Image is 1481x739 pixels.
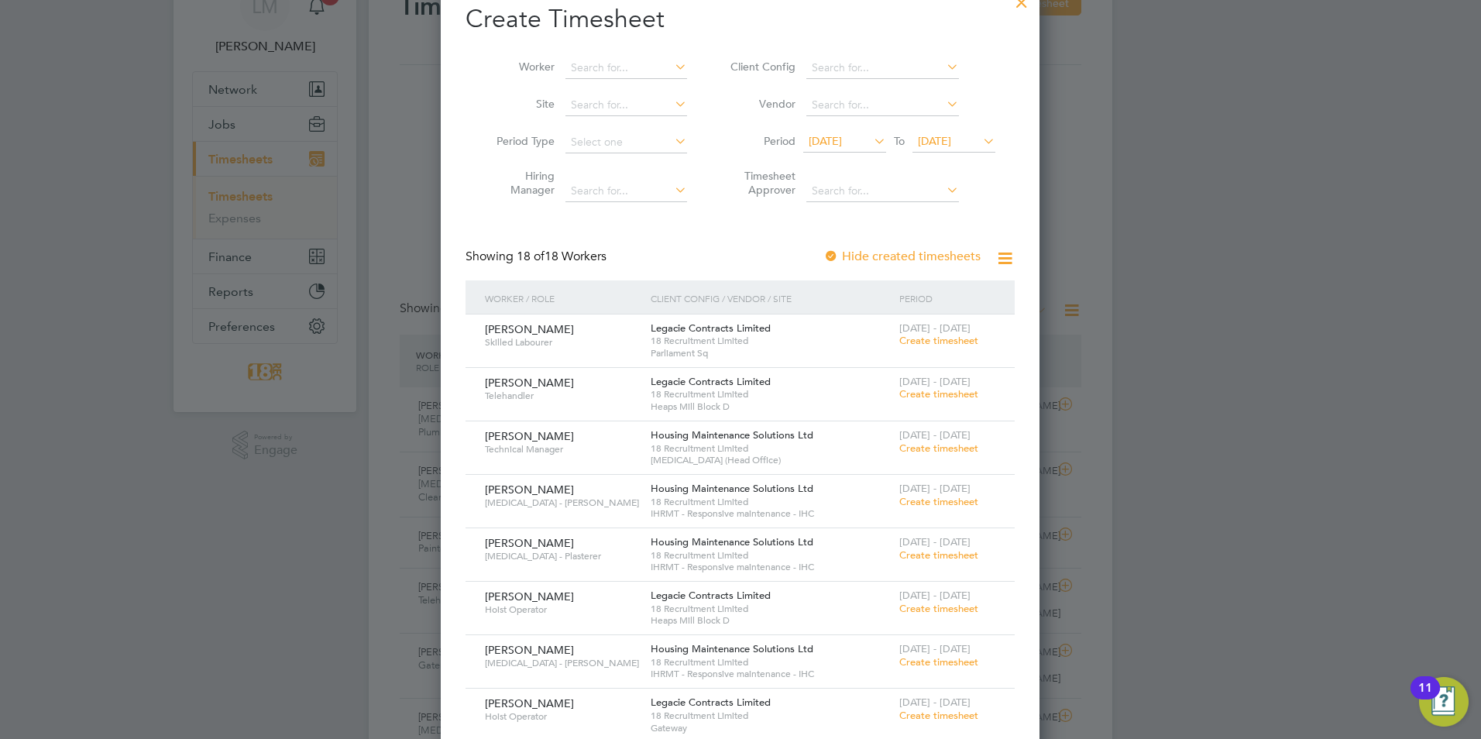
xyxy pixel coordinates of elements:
[485,376,574,390] span: [PERSON_NAME]
[517,249,545,264] span: 18 of
[565,180,687,202] input: Search for...
[481,280,647,316] div: Worker / Role
[651,347,892,359] span: Parliament Sq
[651,656,892,669] span: 18 Recruitment Limited
[823,249,981,264] label: Hide created timesheets
[565,132,687,153] input: Select one
[899,334,978,347] span: Create timesheet
[895,280,999,316] div: Period
[565,95,687,116] input: Search for...
[809,134,842,148] span: [DATE]
[651,549,892,562] span: 18 Recruitment Limited
[806,95,959,116] input: Search for...
[651,696,771,709] span: Legacie Contracts Limited
[651,454,892,466] span: [MEDICAL_DATA] (Head Office)
[899,642,971,655] span: [DATE] - [DATE]
[651,335,892,347] span: 18 Recruitment Limited
[899,442,978,455] span: Create timesheet
[899,655,978,669] span: Create timesheet
[466,3,1015,36] h2: Create Timesheet
[485,169,555,197] label: Hiring Manager
[651,375,771,388] span: Legacie Contracts Limited
[726,60,795,74] label: Client Config
[899,709,978,722] span: Create timesheet
[651,388,892,400] span: 18 Recruitment Limited
[651,496,892,508] span: 18 Recruitment Limited
[651,710,892,722] span: 18 Recruitment Limited
[726,97,795,111] label: Vendor
[485,696,574,710] span: [PERSON_NAME]
[485,97,555,111] label: Site
[899,428,971,442] span: [DATE] - [DATE]
[485,134,555,148] label: Period Type
[651,561,892,573] span: IHRMT - Responsive maintenance - IHC
[806,57,959,79] input: Search for...
[485,336,639,349] span: Skilled Labourer
[651,668,892,680] span: IHRMT - Responsive maintenance - IHC
[485,536,574,550] span: [PERSON_NAME]
[806,180,959,202] input: Search for...
[899,482,971,495] span: [DATE] - [DATE]
[485,497,639,509] span: [MEDICAL_DATA] - [PERSON_NAME]
[565,57,687,79] input: Search for...
[918,134,951,148] span: [DATE]
[889,131,909,151] span: To
[651,603,892,615] span: 18 Recruitment Limited
[485,657,639,669] span: [MEDICAL_DATA] - [PERSON_NAME]
[651,507,892,520] span: IHRMT - Responsive maintenance - IHC
[485,589,574,603] span: [PERSON_NAME]
[651,400,892,413] span: Heaps Mill Block D
[899,696,971,709] span: [DATE] - [DATE]
[485,603,639,616] span: Hoist Operator
[899,495,978,508] span: Create timesheet
[899,535,971,548] span: [DATE] - [DATE]
[485,550,639,562] span: [MEDICAL_DATA] - Plasterer
[485,429,574,443] span: [PERSON_NAME]
[651,642,813,655] span: Housing Maintenance Solutions Ltd
[485,390,639,402] span: Telehandler
[651,589,771,602] span: Legacie Contracts Limited
[651,321,771,335] span: Legacie Contracts Limited
[485,710,639,723] span: Hoist Operator
[517,249,606,264] span: 18 Workers
[647,280,895,316] div: Client Config / Vendor / Site
[651,614,892,627] span: Heaps Mill Block D
[485,643,574,657] span: [PERSON_NAME]
[651,722,892,734] span: Gateway
[485,60,555,74] label: Worker
[485,483,574,497] span: [PERSON_NAME]
[485,443,639,455] span: Technical Manager
[651,482,813,495] span: Housing Maintenance Solutions Ltd
[899,602,978,615] span: Create timesheet
[899,589,971,602] span: [DATE] - [DATE]
[466,249,610,265] div: Showing
[651,428,813,442] span: Housing Maintenance Solutions Ltd
[651,535,813,548] span: Housing Maintenance Solutions Ltd
[651,442,892,455] span: 18 Recruitment Limited
[726,169,795,197] label: Timesheet Approver
[899,375,971,388] span: [DATE] - [DATE]
[1419,677,1469,727] button: Open Resource Center, 11 new notifications
[899,387,978,400] span: Create timesheet
[726,134,795,148] label: Period
[1418,688,1432,708] div: 11
[899,321,971,335] span: [DATE] - [DATE]
[485,322,574,336] span: [PERSON_NAME]
[899,548,978,562] span: Create timesheet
